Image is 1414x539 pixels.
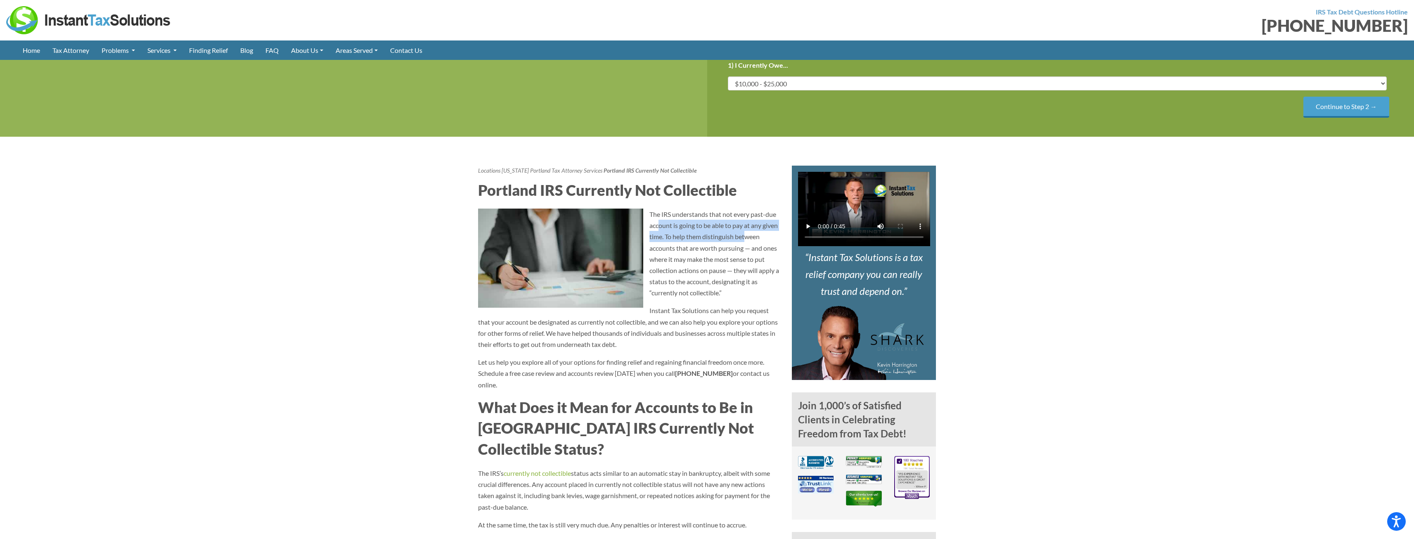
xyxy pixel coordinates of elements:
a: Portland Tax Attorney [530,167,583,174]
a: About Us [285,40,329,60]
h4: Join 1,000’s of Satisfied Clients in Celebrating Freedom from Tax Debt! [792,392,936,446]
img: Kevin Harrington [792,306,924,380]
strong: Portland IRS Currently Not Collectible [604,167,697,174]
p: At the same time, the tax is still very much due. Any penalties or interest will continue to accrue. [478,519,779,530]
a: [US_STATE] [502,167,529,174]
img: TrustLink [798,476,834,494]
img: A tax professional attempting to file a currently not collectible status for a client he works for. [478,209,643,308]
a: Instant Tax Solutions Logo [6,15,171,23]
h2: Portland IRS Currently Not Collectible [478,180,779,200]
a: TrustPilot [846,497,882,505]
strong: IRS Tax Debt Questions Hotline [1316,8,1408,16]
a: Locations [478,167,500,174]
a: Areas Served [329,40,384,60]
a: Blog [234,40,259,60]
a: Problems [95,40,141,60]
p: Instant Tax Solutions can help you request that your account be designated as currently not colle... [478,305,779,350]
img: iVouch Reviews [894,456,930,499]
img: Instant Tax Solutions Logo [6,6,171,34]
a: FAQ [259,40,285,60]
img: Business Verified [846,475,882,484]
img: Privacy Verified [846,456,882,468]
i: Instant Tax Solutions is a tax relief company you can really trust and depend on. [805,251,923,297]
a: Home [17,40,46,60]
a: Finding Relief [183,40,234,60]
h2: What Does it Mean for Accounts to Be in [GEOGRAPHIC_DATA] IRS Currently Not Collectible Status? [478,397,779,459]
p: The IRS’s status acts similar to an automatic stay in bankruptcy, albeit with some crucial differ... [478,468,779,513]
img: TrustPilot [846,491,882,507]
a: Privacy Verified [846,460,882,468]
a: Tax Attorney [46,40,95,60]
label: 1) I Currently Owe... [728,61,788,70]
a: Services [584,167,602,174]
a: currently not collectible [504,469,571,477]
b: [PHONE_NUMBER] [675,369,733,377]
a: Contact Us [384,40,429,60]
div: [PHONE_NUMBER] [713,17,1408,34]
a: Services [141,40,183,60]
img: BBB A+ [798,456,834,469]
input: Continue to Step 2 → [1303,97,1389,118]
p: Let us help you explore all of your options for finding relief and regaining financial freedom on... [478,356,779,390]
a: Business Verified [846,477,882,485]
